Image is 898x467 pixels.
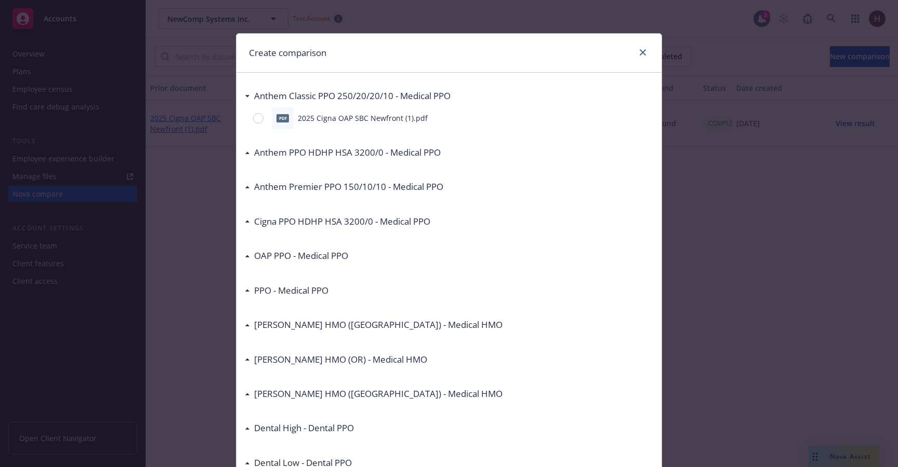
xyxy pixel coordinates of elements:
div: Dental High - Dental PPO [245,421,354,435]
div: Anthem Classic PPO 250/20/20/10 - Medical PPO [245,89,451,103]
h3: [PERSON_NAME] HMO (OR) - Medical HMO [254,353,427,366]
div: Anthem PPO HDHP HSA 3200/0 - Medical PPO [245,146,441,159]
div: Cigna PPO HDHP HSA 3200/0 - Medical PPO [245,215,430,228]
div: [PERSON_NAME] HMO (OR) - Medical HMO [245,353,427,366]
a: close [637,46,649,59]
div: [PERSON_NAME] HMO ([GEOGRAPHIC_DATA]) - Medical HMO [245,387,503,401]
h3: Dental High - Dental PPO [254,421,354,435]
div: [PERSON_NAME] HMO ([GEOGRAPHIC_DATA]) - Medical HMO [245,318,503,332]
h3: Anthem Classic PPO 250/20/20/10 - Medical PPO [254,89,451,103]
h3: PPO - Medical PPO [254,284,328,297]
h3: Cigna PPO HDHP HSA 3200/0 - Medical PPO [254,215,430,228]
h3: [PERSON_NAME] HMO ([GEOGRAPHIC_DATA]) - Medical HMO [254,387,503,401]
h3: Anthem PPO HDHP HSA 3200/0 - Medical PPO [254,146,441,159]
h3: [PERSON_NAME] HMO ([GEOGRAPHIC_DATA]) - Medical HMO [254,318,503,332]
h3: OAP PPO - Medical PPO [254,249,348,263]
div: Anthem Premier PPO 150/10/10 - Medical PPO [245,180,443,194]
h1: Create comparison [249,46,326,60]
span: pdf [276,114,289,122]
div: OAP PPO - Medical PPO [245,249,348,263]
h3: Anthem Premier PPO 150/10/10 - Medical PPO [254,180,443,194]
p: 2025 Cigna OAP SBC Newfront (1).pdf [298,113,428,123]
div: PPO - Medical PPO [245,284,328,297]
